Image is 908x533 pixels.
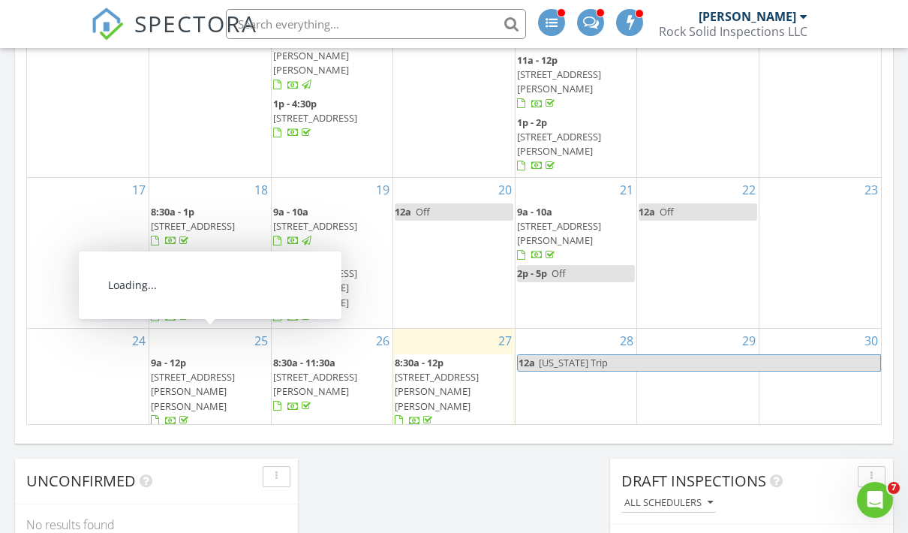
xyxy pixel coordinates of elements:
span: [STREET_ADDRESS] [151,219,235,233]
iframe: Intercom live chat [857,482,893,518]
td: Go to August 23, 2025 [759,177,881,328]
td: Go to August 26, 2025 [271,329,393,495]
span: Off [416,205,430,218]
a: 9a - 10a [STREET_ADDRESS][PERSON_NAME] [517,205,601,262]
span: Off [660,205,674,218]
span: 2p - 5p [151,252,181,266]
td: Go to August 22, 2025 [637,177,759,328]
a: 9a - 12p [STREET_ADDRESS][PERSON_NAME][PERSON_NAME] [151,356,235,427]
td: Go to August 29, 2025 [637,329,759,495]
span: 9a - 10a [273,205,308,218]
span: 9a - 12p [151,356,186,369]
span: 12a [639,205,655,218]
a: Go to August 26, 2025 [373,329,392,353]
td: Go to August 25, 2025 [149,329,272,495]
a: Go to August 28, 2025 [617,329,636,353]
td: Go to August 19, 2025 [271,177,393,328]
a: 11a - 12p [STREET_ADDRESS][PERSON_NAME] [517,52,636,113]
a: Go to August 17, 2025 [129,178,149,202]
td: Go to August 27, 2025 [393,329,516,495]
span: 11a - 12p [517,53,558,67]
span: [US_STATE] Trip [539,356,608,369]
a: 8:30a - 11:30a [STREET_ADDRESS][PERSON_NAME][PERSON_NAME][PERSON_NAME] [273,6,357,92]
td: Go to August 24, 2025 [27,329,149,495]
a: 1p - 2p [STREET_ADDRESS][PERSON_NAME] [517,116,601,173]
span: [STREET_ADDRESS][PERSON_NAME] [273,370,357,398]
a: 9a - 10a [STREET_ADDRESS] [273,205,357,247]
div: All schedulers [624,498,713,508]
a: 1p - 4:30p [STREET_ADDRESS] [273,97,357,139]
input: Search everything... [226,9,526,39]
a: Go to August 21, 2025 [617,178,636,202]
span: [STREET_ADDRESS][PERSON_NAME][PERSON_NAME][PERSON_NAME] [273,20,357,77]
span: [STREET_ADDRESS] [273,219,357,233]
a: Go to August 20, 2025 [495,178,515,202]
a: Go to August 23, 2025 [861,178,881,202]
td: Go to August 20, 2025 [393,177,516,328]
a: 8:30a - 12p [STREET_ADDRESS][PERSON_NAME][PERSON_NAME] [395,356,479,427]
a: 8:30a - 1p [STREET_ADDRESS] [151,203,269,251]
span: 7 [888,482,900,494]
a: Go to August 18, 2025 [251,178,271,202]
td: Go to August 17, 2025 [27,177,149,328]
a: 9a - 10a [STREET_ADDRESS][PERSON_NAME] [517,203,636,265]
a: Go to August 29, 2025 [739,329,759,353]
span: [STREET_ADDRESS][PERSON_NAME][PERSON_NAME] [395,370,479,412]
a: 1p - 4:30p [STREET_ADDRESS][PERSON_NAME][PERSON_NAME] [273,252,357,324]
a: Go to August 22, 2025 [739,178,759,202]
span: Off [552,266,566,280]
span: 12a [395,205,411,218]
span: SPECTORA [134,8,257,39]
span: 8:30a - 1p [151,205,194,218]
span: [STREET_ADDRESS][PERSON_NAME][PERSON_NAME] [151,266,235,309]
span: 9a - 10a [517,205,552,218]
td: Go to August 18, 2025 [149,177,272,328]
span: 1p - 4:30p [273,97,317,110]
a: 9a - 10a [STREET_ADDRESS] [273,203,392,251]
div: Rock Solid Inspections LLC [659,24,807,39]
a: 1p - 2p [STREET_ADDRESS][PERSON_NAME] [517,114,636,176]
a: Go to August 27, 2025 [495,329,515,353]
span: [STREET_ADDRESS][PERSON_NAME][PERSON_NAME] [151,370,235,412]
a: 8:30a - 1p [STREET_ADDRESS] [151,205,235,247]
a: 8:30a - 12p [STREET_ADDRESS][PERSON_NAME][PERSON_NAME] [395,354,513,430]
a: Go to August 25, 2025 [251,329,271,353]
span: 12a [518,355,536,371]
span: [STREET_ADDRESS][PERSON_NAME] [517,68,601,95]
div: [PERSON_NAME] [699,9,796,24]
span: Unconfirmed [26,471,136,491]
a: 8:30a - 11:30a [STREET_ADDRESS][PERSON_NAME] [273,356,357,413]
span: [STREET_ADDRESS][PERSON_NAME] [517,219,601,247]
span: 2p - 5p [517,266,547,280]
span: Draft Inspections [621,471,766,491]
span: 8:30a - 11:30a [273,356,335,369]
a: Go to August 19, 2025 [373,178,392,202]
a: 2p - 5p [STREET_ADDRESS][PERSON_NAME][PERSON_NAME] [151,252,235,324]
td: Go to August 30, 2025 [759,329,881,495]
a: Go to August 24, 2025 [129,329,149,353]
a: 8:30a - 11:30a [STREET_ADDRESS][PERSON_NAME][PERSON_NAME][PERSON_NAME] [273,5,392,95]
a: 11a - 12p [STREET_ADDRESS][PERSON_NAME] [517,53,601,110]
a: Go to August 30, 2025 [861,329,881,353]
a: 9a - 12p [STREET_ADDRESS][PERSON_NAME][PERSON_NAME] [151,354,269,430]
button: All schedulers [621,493,716,513]
a: 8:30a - 11:30a [STREET_ADDRESS][PERSON_NAME] [273,354,392,416]
img: The Best Home Inspection Software - Spectora [91,8,124,41]
a: 2p - 5p [STREET_ADDRESS][PERSON_NAME][PERSON_NAME] [151,251,269,327]
span: [STREET_ADDRESS][PERSON_NAME] [517,130,601,158]
span: 8:30a - 12p [395,356,443,369]
span: 1p - 4:30p [273,252,317,266]
a: 1p - 4:30p [STREET_ADDRESS] [273,95,392,143]
td: Go to August 28, 2025 [515,329,637,495]
span: [STREET_ADDRESS] [273,111,357,125]
a: SPECTORA [91,20,257,52]
span: [STREET_ADDRESS][PERSON_NAME][PERSON_NAME] [273,266,357,309]
a: 1p - 4:30p [STREET_ADDRESS][PERSON_NAME][PERSON_NAME] [273,251,392,327]
td: Go to August 21, 2025 [515,177,637,328]
span: 1p - 2p [517,116,547,129]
